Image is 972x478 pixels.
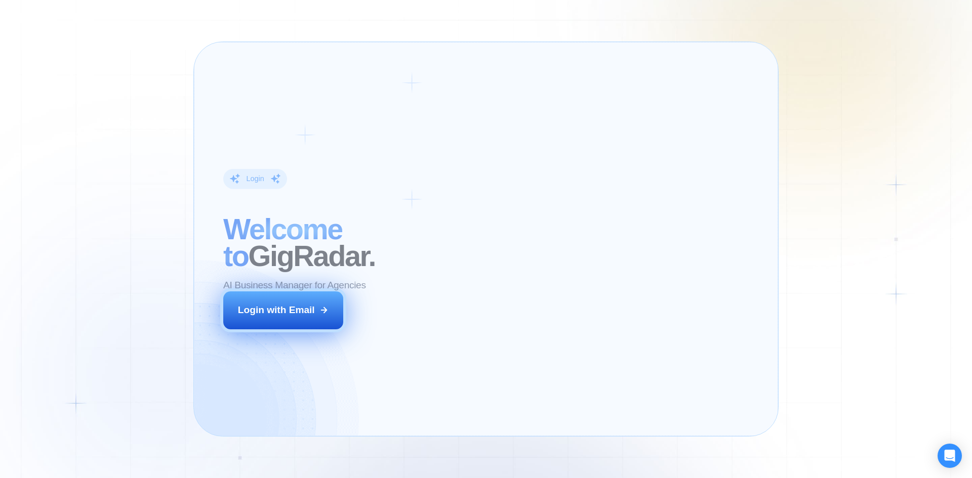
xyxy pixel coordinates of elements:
[553,306,644,317] div: [PERSON_NAME]
[223,291,344,329] button: Login with Email
[513,343,739,397] p: Previously, we had a 5% to 7% reply rate on Upwork, but now our sales increased by 17%-20%. This ...
[223,215,474,269] h2: ‍ GigRadar.
[938,444,962,468] div: Open Intercom Messenger
[498,226,754,280] h2: The next generation of lead generation.
[223,212,342,272] span: Welcome to
[577,322,630,331] div: Digital Agency
[223,279,366,292] p: AI Business Manager for Agencies
[553,322,571,331] div: CEO
[246,174,264,184] div: Login
[238,303,315,317] div: Login with Email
